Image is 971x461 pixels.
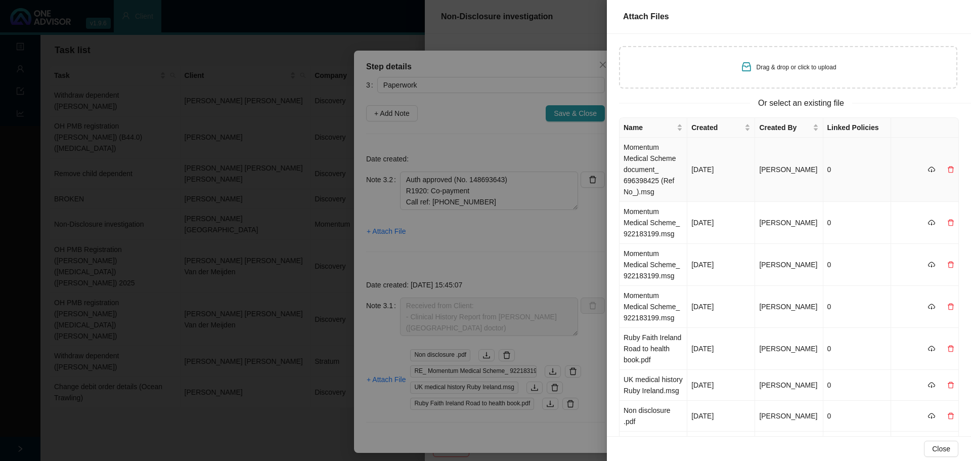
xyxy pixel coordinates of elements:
td: [DATE] [687,401,755,432]
span: inbox [740,61,753,73]
span: Drag & drop or click to upload [757,64,836,71]
td: [DATE] [687,244,755,286]
td: [DATE] [687,202,755,244]
span: delete [947,345,954,352]
td: 0 [823,370,891,401]
td: Momentum Medical Scheme_ 922183199.msg [620,244,687,286]
span: Or select an existing file [750,97,852,109]
span: Created [691,122,742,133]
td: 0 [823,202,891,244]
span: [PERSON_NAME] [759,412,817,420]
span: Attach Files [623,12,669,21]
span: cloud-download [928,303,935,310]
span: delete [947,382,954,389]
th: Created [687,118,755,138]
span: [PERSON_NAME] [759,165,817,174]
span: cloud-download [928,382,935,389]
th: Created By [755,118,823,138]
td: [DATE] [687,138,755,202]
span: delete [947,166,954,173]
td: Momentum Medical Scheme_ 922183199.msg [620,202,687,244]
td: [DATE] [687,370,755,401]
span: [PERSON_NAME] [759,381,817,389]
td: [DATE] [687,286,755,328]
td: [DATE] [687,328,755,370]
td: 0 [823,328,891,370]
span: delete [947,303,954,310]
span: Created By [759,122,810,133]
span: cloud-download [928,412,935,420]
span: [PERSON_NAME] [759,219,817,227]
td: 0 [823,138,891,202]
span: [PERSON_NAME] [759,345,817,353]
td: Ruby Faith Ireland Road to health book.pdf [620,328,687,370]
td: 0 [823,401,891,432]
span: delete [947,261,954,268]
button: Close [924,441,958,457]
span: cloud-download [928,261,935,268]
span: cloud-download [928,166,935,173]
th: Name [620,118,687,138]
span: [PERSON_NAME] [759,261,817,269]
td: 0 [823,244,891,286]
span: [PERSON_NAME] [759,303,817,311]
td: Non disclosure .pdf [620,401,687,432]
span: Name [624,122,675,133]
td: 0 [823,286,891,328]
span: cloud-download [928,345,935,352]
td: Momentum Medical Scheme document_ 696398425 (Ref No_).msg [620,138,687,202]
th: Linked Policies [823,118,891,138]
span: cloud-download [928,219,935,226]
span: delete [947,219,954,226]
td: Momentum Medical Scheme_ 922183199.msg [620,286,687,328]
span: Close [932,443,950,454]
span: delete [947,412,954,420]
td: UK medical history Ruby Ireland.msg [620,370,687,401]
